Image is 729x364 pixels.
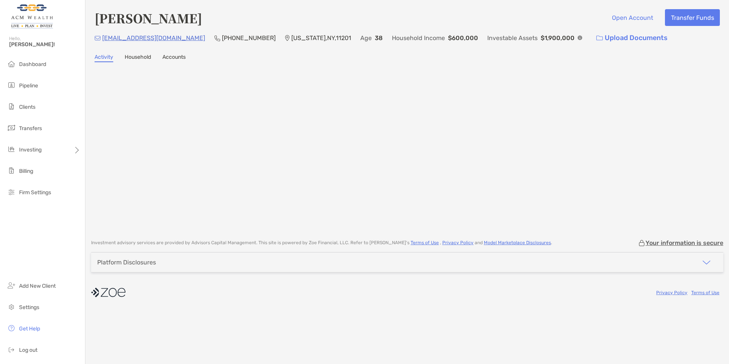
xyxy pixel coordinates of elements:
[7,302,16,311] img: settings icon
[95,9,202,27] h4: [PERSON_NAME]
[606,9,659,26] button: Open Account
[19,283,56,289] span: Add New Client
[646,239,723,246] p: Your information is secure
[19,189,51,196] span: Firm Settings
[411,240,439,245] a: Terms of Use
[162,54,186,62] a: Accounts
[7,345,16,354] img: logout icon
[91,240,552,246] p: Investment advisory services are provided by Advisors Capital Management . This site is powered b...
[484,240,551,245] a: Model Marketplace Disclosures
[656,290,687,295] a: Privacy Policy
[665,9,720,26] button: Transfer Funds
[19,125,42,132] span: Transfers
[487,33,538,43] p: Investable Assets
[442,240,474,245] a: Privacy Policy
[91,284,125,301] img: company logo
[214,35,220,41] img: Phone Icon
[19,168,33,174] span: Billing
[95,54,113,62] a: Activity
[448,33,478,43] p: $600,000
[541,33,575,43] p: $1,900,000
[691,290,719,295] a: Terms of Use
[7,145,16,154] img: investing icon
[19,347,37,353] span: Log out
[19,82,38,89] span: Pipeline
[7,81,16,90] img: pipeline icon
[7,102,16,111] img: clients icon
[97,259,156,266] div: Platform Disclosures
[702,258,711,267] img: icon arrow
[95,36,101,40] img: Email Icon
[7,166,16,175] img: billing icon
[291,33,351,43] p: [US_STATE] , NY , 11201
[7,59,16,68] img: dashboard icon
[19,304,39,311] span: Settings
[125,54,151,62] a: Household
[9,3,55,31] img: Zoe Logo
[19,104,35,110] span: Clients
[222,33,276,43] p: [PHONE_NUMBER]
[596,35,603,41] img: button icon
[7,123,16,132] img: transfers icon
[285,35,290,41] img: Location Icon
[102,33,205,43] p: [EMAIL_ADDRESS][DOMAIN_NAME]
[360,33,372,43] p: Age
[7,281,16,290] img: add_new_client icon
[7,187,16,196] img: firm-settings icon
[7,324,16,333] img: get-help icon
[19,147,42,153] span: Investing
[392,33,445,43] p: Household Income
[578,35,582,40] img: Info Icon
[591,30,673,46] a: Upload Documents
[19,61,46,68] span: Dashboard
[19,325,40,332] span: Get Help
[9,41,80,48] span: [PERSON_NAME]!
[375,33,383,43] p: 38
